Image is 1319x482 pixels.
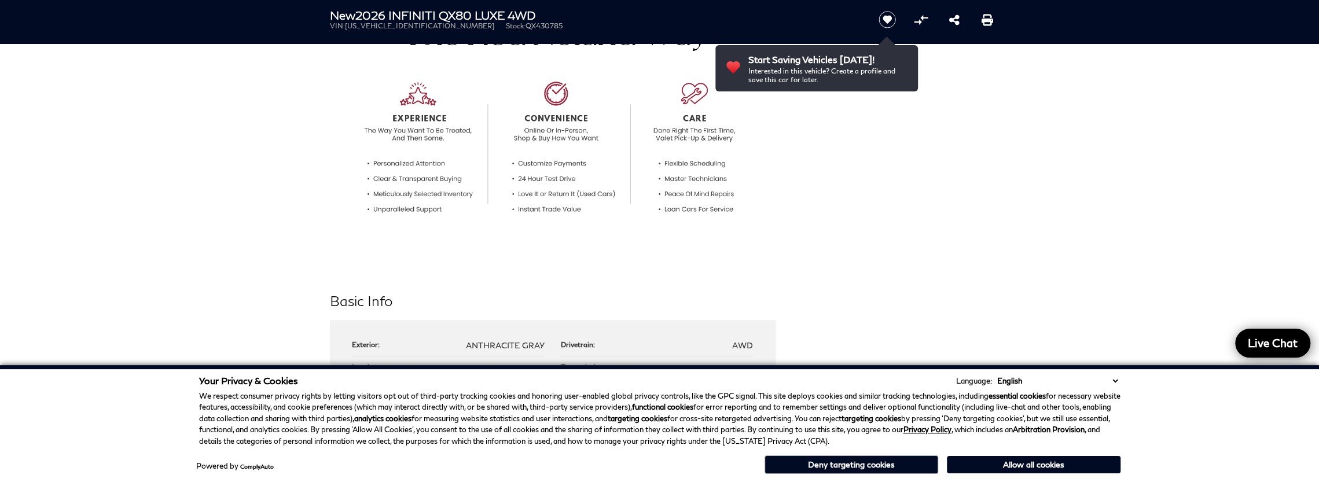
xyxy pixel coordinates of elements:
[384,363,514,383] span: Sepia Brown Leather with Black Aluminum and Matte Chrome Trim
[765,455,938,474] button: Deny targeting cookies
[622,363,753,373] span: 9-Speed Automatic with Overdrive
[352,340,385,349] div: Exterior:
[240,463,274,470] a: ComplyAuto
[506,21,526,30] span: Stock:
[352,362,384,372] div: Interior:
[196,462,274,470] div: Powered by
[632,402,693,411] strong: functional cookies
[466,340,545,350] span: ANTHRACITE GRAY
[912,11,929,28] button: Compare Vehicle
[560,340,600,349] div: Drivetrain:
[994,375,1120,387] select: Language Select
[330,290,776,311] h2: Basic Info
[560,362,611,372] div: Transmission:
[956,377,992,385] div: Language:
[989,391,1046,400] strong: essential cookies
[354,414,412,423] strong: analytics cookies
[903,425,951,434] a: Privacy Policy
[796,35,1022,217] iframe: YouTube video player
[982,13,993,27] a: Print this New 2026 INFINITI QX80 LUXE 4WD
[732,340,753,350] span: AWD
[199,391,1120,447] p: We respect consumer privacy rights by letting visitors opt out of third-party tracking cookies an...
[1013,425,1085,434] strong: Arbitration Provision
[330,21,345,30] span: VIN:
[947,456,1120,473] button: Allow all cookies
[875,10,900,29] button: Save vehicle
[345,21,494,30] span: [US_VEHICLE_IDENTIFICATION_NUMBER]
[1235,329,1310,358] a: Live Chat
[199,375,298,386] span: Your Privacy & Cookies
[330,8,355,22] strong: New
[526,21,563,30] span: QX430785
[842,414,901,423] strong: targeting cookies
[330,9,859,21] h1: 2026 INFINITI QX80 LUXE 4WD
[608,414,667,423] strong: targeting cookies
[1242,336,1303,350] span: Live Chat
[949,13,959,27] a: Share this New 2026 INFINITI QX80 LUXE 4WD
